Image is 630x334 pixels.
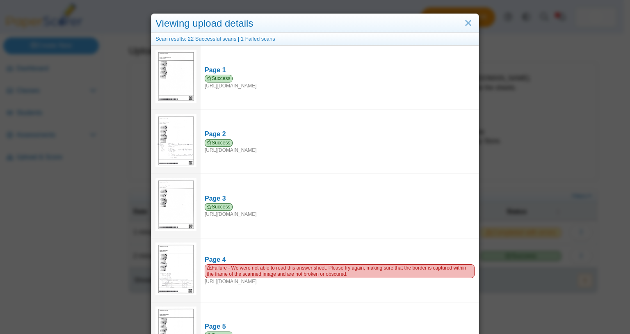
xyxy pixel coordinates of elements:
div: Page 3 [205,194,475,203]
div: Page 4 [205,255,475,264]
span: Failure - We were not able to read this answer sheet. Please try again, making sure that the bord... [205,264,475,278]
div: [URL][DOMAIN_NAME] [205,264,475,285]
div: Page 2 [205,130,475,139]
img: 3123284_SEPTEMBER_2_2025T17_55_39_504000000.jpeg [155,50,196,103]
div: [URL][DOMAIN_NAME] [205,139,475,154]
span: Success [205,75,233,82]
div: Page 1 [205,66,475,75]
div: Page 5 [205,322,475,331]
img: bu_2317_D7CUfZloAeXOEu7Q_2025-09-02_17-59-41.pdf_pg_4.jpg [155,242,196,295]
div: Viewing upload details [151,14,479,33]
a: Page 1 Success [URL][DOMAIN_NAME] [201,62,479,94]
a: Close [462,16,475,30]
div: Scan results: 22 Successful scans | 1 Failed scans [151,33,479,46]
div: [URL][DOMAIN_NAME] [205,75,475,89]
img: 3123300_SEPTEMBER_2_2025T17_55_40_991000000.jpeg [155,178,196,231]
a: Page 4 Failure - We were not able to read this answer sheet. Please try again, making sure that t... [201,251,479,289]
div: [URL][DOMAIN_NAME] [205,203,475,218]
span: Success [205,139,233,147]
a: Page 2 Success [URL][DOMAIN_NAME] [201,126,479,158]
a: Page 3 Success [URL][DOMAIN_NAME] [201,190,479,222]
img: 3123279_SEPTEMBER_2_2025T17_54_19_930000000.jpeg [155,114,196,167]
span: Success [205,203,233,211]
